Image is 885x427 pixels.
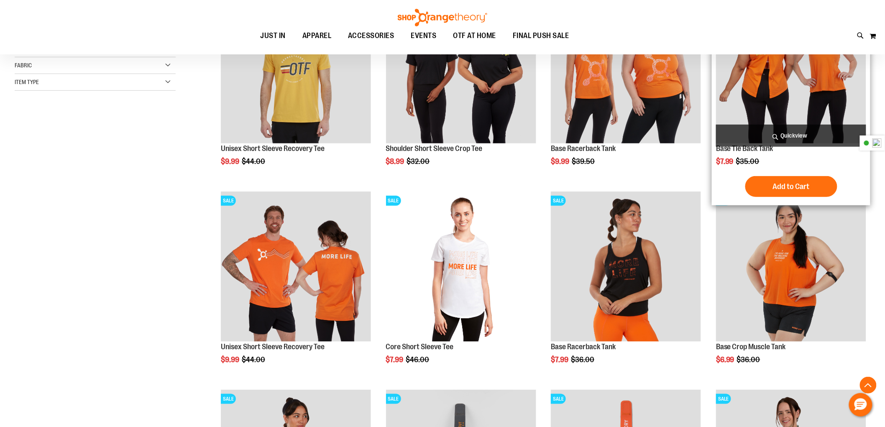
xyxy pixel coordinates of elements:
a: FINAL PUSH SALE [504,26,578,45]
a: Product image for Core Short Sleeve TeeSALE [386,192,536,343]
span: $36.00 [571,355,596,364]
a: Unisex Short Sleeve Recovery Tee [221,343,325,351]
span: FINAL PUSH SALE [513,26,569,45]
a: Shoulder Short Sleeve Crop Tee [386,144,483,153]
button: Add to Cart [745,176,837,197]
span: SALE [221,394,236,404]
a: JUST IN [252,26,294,46]
a: Core Short Sleeve Tee [386,343,454,351]
span: Add to Cart [773,182,810,191]
span: SALE [551,394,566,404]
span: ACCESSORIES [348,26,394,45]
a: Quickview [716,125,866,147]
span: Fabric [15,62,32,69]
span: $7.99 [386,355,405,364]
a: Product image for Base Crop Muscle TankSALE [716,192,866,343]
a: Base Tie Back Tank [716,144,773,153]
span: JUST IN [260,26,286,45]
span: $8.99 [386,157,406,166]
a: Base Racerback Tank [551,343,616,351]
a: OTF AT HOME [445,26,505,46]
span: $32.00 [407,157,431,166]
span: $9.99 [551,157,570,166]
img: Shop Orangetheory [396,9,489,26]
span: SALE [386,196,401,206]
img: Product image for Core Short Sleeve Tee [386,192,536,342]
span: EVENTS [411,26,437,45]
a: Base Racerback Tank [551,144,616,153]
span: OTF AT HOME [453,26,496,45]
span: $35.00 [736,157,761,166]
button: Back To Top [860,377,877,394]
span: $36.00 [737,355,762,364]
span: $9.99 [221,355,240,364]
span: $44.00 [242,157,266,166]
span: SALE [716,394,731,404]
span: SALE [551,196,566,206]
span: $46.00 [406,355,431,364]
span: $44.00 [242,355,266,364]
span: $39.50 [572,157,596,166]
a: Base Crop Muscle Tank [716,343,786,351]
span: $9.99 [221,157,240,166]
img: Product image for Unisex Short Sleeve Recovery Tee [221,192,371,342]
a: EVENTS [403,26,445,46]
div: product [217,187,375,385]
span: $7.99 [551,355,570,364]
a: Product image for Unisex Short Sleeve Recovery TeeSALE [221,192,371,343]
img: Product image for Base Racerback Tank [551,192,701,342]
a: Unisex Short Sleeve Recovery Tee [221,144,325,153]
a: APPAREL [294,26,340,46]
img: Product image for Base Crop Muscle Tank [716,192,866,342]
div: product [712,187,870,385]
span: Item Type [15,79,39,85]
span: $7.99 [716,157,735,166]
a: ACCESSORIES [340,26,403,46]
button: Hello, have a question? Let’s chat. [849,393,872,417]
div: product [547,187,705,385]
span: APPAREL [302,26,332,45]
a: Product image for Base Racerback TankSALE [551,192,701,343]
span: $6.99 [716,355,736,364]
span: SALE [386,394,401,404]
span: SALE [221,196,236,206]
div: product [382,187,540,385]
